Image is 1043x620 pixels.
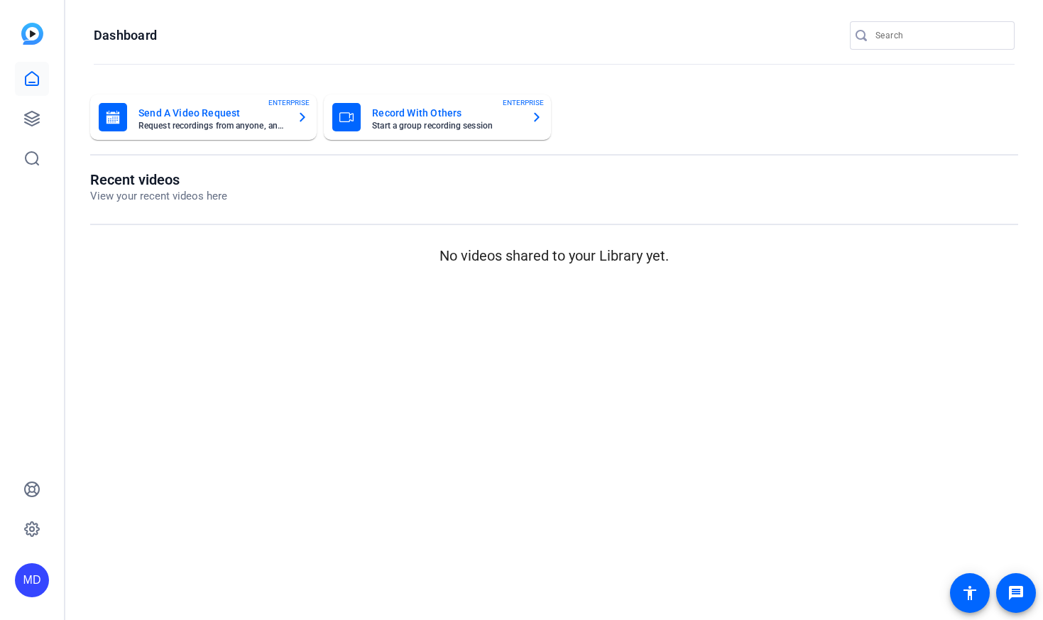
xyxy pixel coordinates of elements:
input: Search [875,27,1003,44]
h1: Dashboard [94,27,157,44]
mat-card-title: Send A Video Request [138,104,285,121]
mat-icon: accessibility [961,584,978,602]
span: ENTERPRISE [503,97,544,108]
div: MD [15,563,49,597]
img: blue-gradient.svg [21,23,43,45]
h1: Recent videos [90,171,227,188]
mat-card-title: Record With Others [372,104,519,121]
mat-icon: message [1007,584,1025,602]
mat-card-subtitle: Start a group recording session [372,121,519,130]
p: View your recent videos here [90,188,227,205]
p: No videos shared to your Library yet. [90,245,1018,266]
button: Send A Video RequestRequest recordings from anyone, anywhereENTERPRISE [90,94,317,140]
span: ENTERPRISE [268,97,310,108]
button: Record With OthersStart a group recording sessionENTERPRISE [324,94,550,140]
mat-card-subtitle: Request recordings from anyone, anywhere [138,121,285,130]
